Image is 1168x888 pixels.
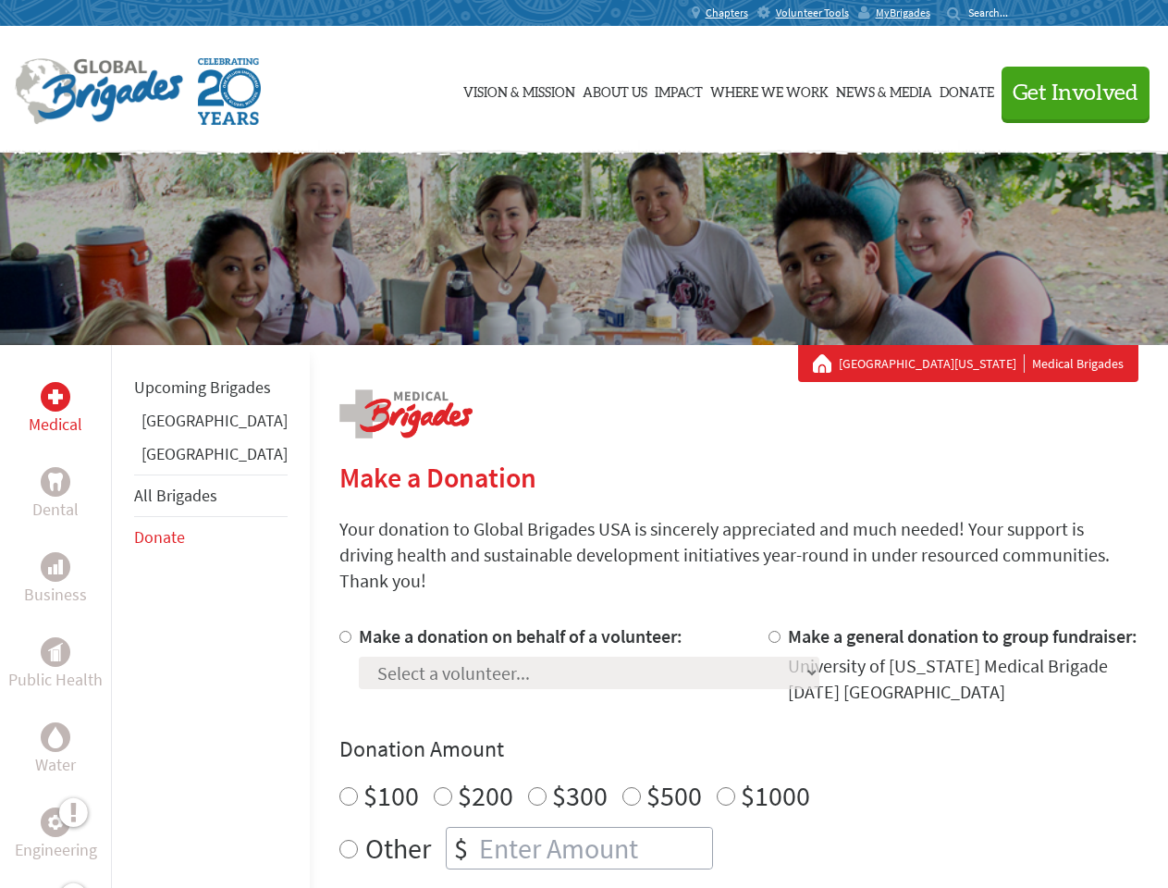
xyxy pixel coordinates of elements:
div: $ [447,828,475,869]
label: $200 [458,778,513,813]
img: Dental [48,473,63,490]
label: $300 [552,778,608,813]
h4: Donation Amount [339,734,1138,764]
div: Business [41,552,70,582]
p: Your donation to Global Brigades USA is sincerely appreciated and much needed! Your support is dr... [339,516,1138,594]
div: Public Health [41,637,70,667]
a: [GEOGRAPHIC_DATA] [141,443,288,464]
a: DentalDental [32,467,79,523]
p: Water [35,752,76,778]
a: News & Media [836,43,932,136]
a: Upcoming Brigades [134,376,271,398]
label: $100 [363,778,419,813]
input: Enter Amount [475,828,712,869]
p: Dental [32,497,79,523]
a: BusinessBusiness [24,552,87,608]
label: Other [365,827,431,869]
a: Donate [940,43,994,136]
div: University of [US_STATE] Medical Brigade [DATE] [GEOGRAPHIC_DATA] [788,653,1138,705]
li: All Brigades [134,475,288,517]
span: MyBrigades [876,6,930,20]
img: Engineering [48,815,63,830]
img: Medical [48,389,63,404]
a: EngineeringEngineering [15,808,97,863]
div: Engineering [41,808,70,837]
a: About Us [583,43,647,136]
span: Get Involved [1013,82,1138,105]
li: Greece [134,408,288,441]
div: Medical [41,382,70,412]
li: Honduras [134,441,288,475]
label: Make a donation on behalf of a volunteer: [359,624,682,647]
p: Business [24,582,87,608]
div: Medical Brigades [813,354,1124,373]
button: Get Involved [1002,67,1150,119]
p: Engineering [15,837,97,863]
label: $500 [646,778,702,813]
p: Public Health [8,667,103,693]
img: Public Health [48,643,63,661]
label: $1000 [741,778,810,813]
a: Public HealthPublic Health [8,637,103,693]
a: MedicalMedical [29,382,82,438]
input: Search... [968,6,1021,19]
h2: Make a Donation [339,461,1138,494]
a: Where We Work [710,43,829,136]
a: [GEOGRAPHIC_DATA][US_STATE] [839,354,1025,373]
img: logo-medical.png [339,389,473,438]
span: Chapters [706,6,748,20]
div: Water [41,722,70,752]
img: Global Brigades Celebrating 20 Years [198,58,261,125]
a: Donate [134,526,185,548]
a: Impact [655,43,703,136]
img: Water [48,726,63,747]
span: Volunteer Tools [776,6,849,20]
a: [GEOGRAPHIC_DATA] [141,410,288,431]
img: Global Brigades Logo [15,58,183,125]
a: All Brigades [134,485,217,506]
p: Medical [29,412,82,438]
li: Upcoming Brigades [134,367,288,408]
a: Vision & Mission [463,43,575,136]
label: Make a general donation to group fundraiser: [788,624,1137,647]
li: Donate [134,517,288,558]
img: Business [48,560,63,574]
a: WaterWater [35,722,76,778]
div: Dental [41,467,70,497]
